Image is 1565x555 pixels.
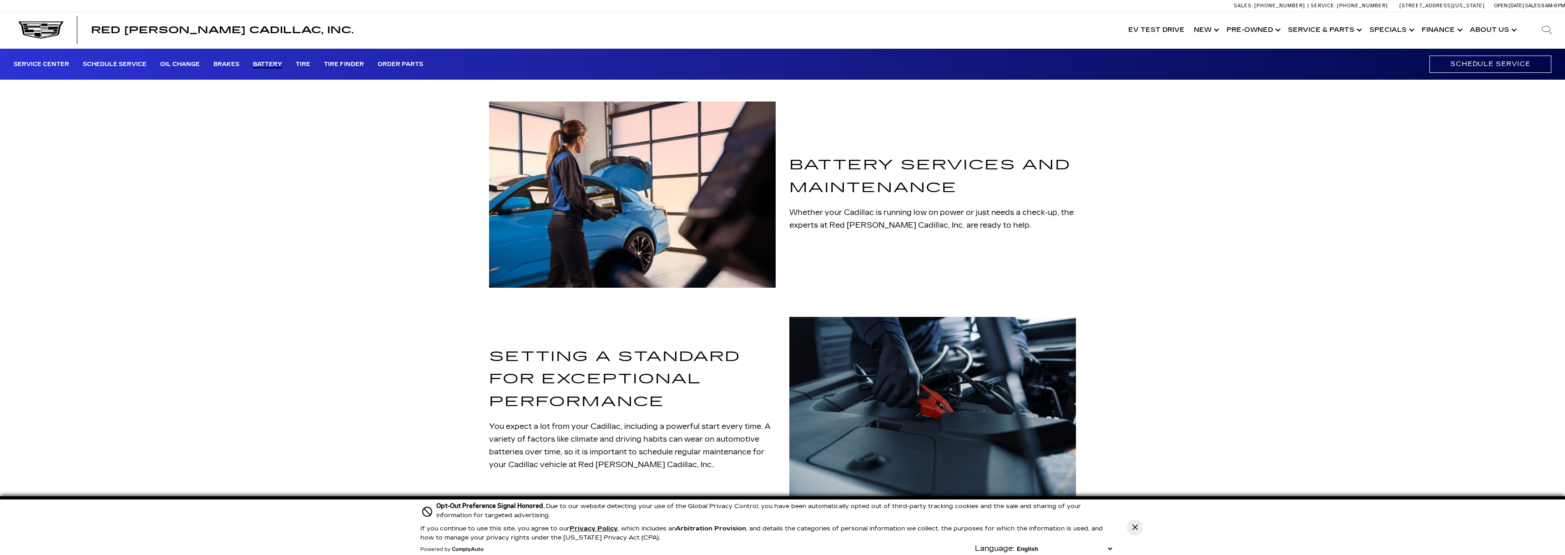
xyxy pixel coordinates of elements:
a: Tire Finder [324,61,364,68]
p: Whether your Cadillac is running low on power or just needs a check-up, the experts at Red [PERSO... [789,206,1076,232]
p: You expect a lot from your Cadillac, including a powerful start every time. A variety of factors ... [489,420,776,471]
a: Red [PERSON_NAME] Cadillac, Inc. [91,25,353,35]
a: ComplyAuto [452,547,484,552]
a: Battery [253,61,282,68]
strong: Arbitration Provision [676,525,746,532]
span: Sales: [1234,3,1253,9]
select: Language Select [1015,545,1114,553]
a: [STREET_ADDRESS][US_STATE] [1399,3,1485,9]
a: Pre-Owned [1222,12,1283,48]
a: Service Center [14,61,69,68]
span: 9 AM-6 PM [1541,3,1565,9]
span: Opt-Out Preference Signal Honored . [436,502,546,510]
a: Service & Parts [1283,12,1365,48]
a: Oil Change [160,61,200,68]
a: About Us [1465,12,1520,48]
img: A service technician charging a battery [789,317,1076,503]
a: Privacy Policy [570,525,618,532]
div: Powered by [420,547,484,552]
a: Order Parts [378,61,423,68]
a: Specials [1365,12,1417,48]
a: EV Test Drive [1124,12,1189,48]
img: A service technician carrying a car battery [489,102,776,288]
a: Schedule Service [83,61,146,68]
p: If you continue to use this site, you agree to our , which includes an , and details the categori... [420,525,1103,541]
div: Due to our website detecting your use of the Global Privacy Control, you have been automatically ... [436,501,1114,520]
div: Language: [975,545,1015,552]
h2: SETTING A STANDARD FOR EXCEPTIONAL PERFORMANCE [489,346,776,413]
a: Finance [1417,12,1465,48]
a: New [1189,12,1222,48]
a: Brakes [213,61,239,68]
a: Service: [PHONE_NUMBER] [1308,3,1390,8]
span: [PHONE_NUMBER] [1337,3,1388,9]
span: Sales: [1525,3,1541,9]
span: [PHONE_NUMBER] [1254,3,1305,9]
span: Open [DATE] [1494,3,1524,9]
img: Cadillac Dark Logo with Cadillac White Text [18,21,64,39]
a: Sales: [PHONE_NUMBER] [1234,3,1308,8]
a: Tire [296,61,310,68]
a: Schedule Service [1429,56,1551,72]
button: Close Button [1127,519,1143,535]
span: Service: [1311,3,1336,9]
h1: BATTERY SERVICES AND MAINTENANCE [789,154,1076,199]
